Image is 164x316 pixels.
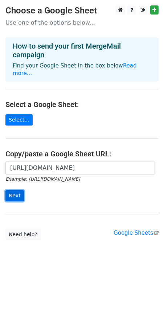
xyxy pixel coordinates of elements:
[13,62,151,77] p: Find your Google Sheet in the box below
[5,5,159,16] h3: Choose a Google Sheet
[128,281,164,316] div: 聊天小组件
[5,190,24,201] input: Next
[13,42,151,59] h4: How to send your first MergeMail campaign
[5,19,159,26] p: Use one of the options below...
[13,62,137,77] a: Read more...
[5,161,155,175] input: Paste your Google Sheet URL here
[5,149,159,158] h4: Copy/paste a Google Sheet URL:
[5,229,41,240] a: Need help?
[128,281,164,316] iframe: Chat Widget
[5,100,159,109] h4: Select a Google Sheet:
[5,176,80,182] small: Example: [URL][DOMAIN_NAME]
[5,114,33,126] a: Select...
[114,230,159,236] a: Google Sheets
